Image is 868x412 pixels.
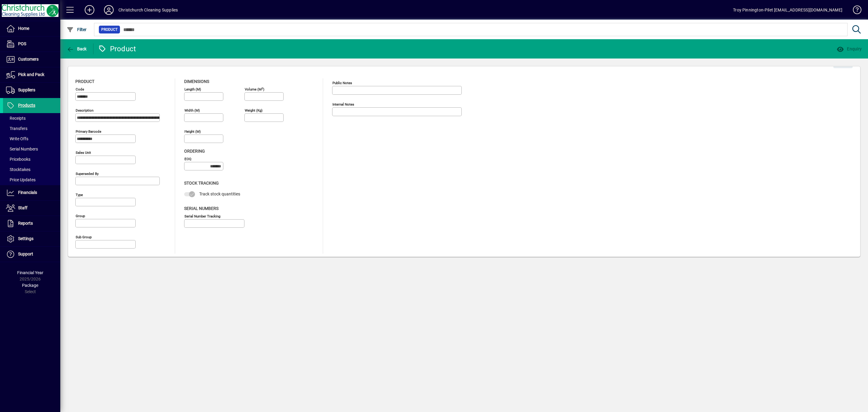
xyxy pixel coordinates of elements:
div: Troy Pinnington-Pilet [EMAIL_ADDRESS][DOMAIN_NAME] [733,5,842,15]
div: Christchurch Cleaning Supplies [118,5,178,15]
span: Financial Year [17,270,43,275]
span: Serial Numbers [184,206,219,211]
sup: 3 [262,87,263,90]
mat-label: Serial Number tracking [184,214,220,218]
span: Products [18,103,35,108]
mat-label: Superseded by [76,172,99,176]
span: Settings [18,236,33,241]
span: Customers [18,57,39,62]
button: Profile [99,5,118,15]
span: Pricebooks [6,157,30,162]
span: Receipts [6,116,26,121]
span: Package [22,283,38,288]
mat-label: Type [76,193,83,197]
a: Support [3,247,60,262]
a: Reports [3,216,60,231]
span: Product [101,27,118,33]
span: Back [67,46,87,51]
a: Suppliers [3,83,60,98]
a: Pricebooks [3,154,60,164]
span: Home [18,26,29,31]
a: Knowledge Base [848,1,860,21]
span: Stock Tracking [184,181,219,185]
mat-label: Sales unit [76,151,91,155]
mat-label: Width (m) [184,108,200,113]
button: Filter [65,24,88,35]
mat-label: Public Notes [332,81,352,85]
span: Price Updates [6,177,36,182]
mat-label: Length (m) [184,87,201,91]
a: Price Updates [3,175,60,185]
a: Stocktakes [3,164,60,175]
span: Suppliers [18,87,35,92]
span: Pick and Pack [18,72,44,77]
span: Product [75,79,94,84]
mat-label: Group [76,214,85,218]
a: Customers [3,52,60,67]
a: Transfers [3,123,60,134]
button: Edit [833,57,853,68]
div: Product [98,44,136,54]
a: Home [3,21,60,36]
mat-label: Height (m) [184,129,201,134]
mat-label: Code [76,87,84,91]
mat-label: Sub group [76,235,92,239]
span: Track stock quantities [199,192,240,196]
a: Staff [3,201,60,216]
span: Staff [18,205,27,210]
a: Receipts [3,113,60,123]
span: Support [18,252,33,256]
mat-label: Description [76,108,93,113]
span: Dimensions [184,79,209,84]
mat-label: EOQ [184,157,191,161]
button: Add [80,5,99,15]
span: Ordering [184,149,205,154]
a: Serial Numbers [3,144,60,154]
app-page-header-button: Back [60,43,93,54]
span: Filter [67,27,87,32]
span: Financials [18,190,37,195]
span: Write Offs [6,136,28,141]
a: POS [3,36,60,52]
span: Reports [18,221,33,226]
a: Pick and Pack [3,67,60,82]
span: Stocktakes [6,167,30,172]
mat-label: Weight (Kg) [245,108,263,113]
mat-label: Volume (m ) [245,87,264,91]
mat-label: Internal Notes [332,102,354,106]
span: POS [18,41,26,46]
a: Settings [3,231,60,246]
a: Write Offs [3,134,60,144]
mat-label: Primary barcode [76,129,101,134]
span: Serial Numbers [6,147,38,151]
button: Back [65,43,88,54]
span: Transfers [6,126,27,131]
a: Financials [3,185,60,200]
